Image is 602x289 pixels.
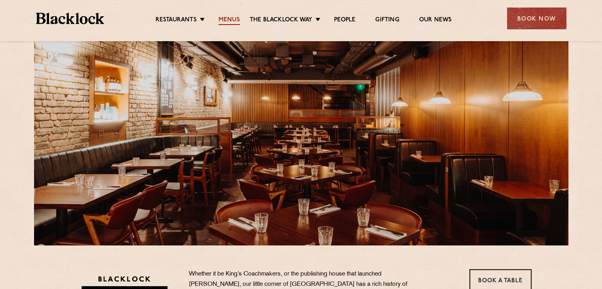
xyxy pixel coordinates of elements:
a: Our News [419,16,452,25]
a: Menus [218,16,240,25]
div: Book Now [507,8,566,29]
a: Restaurants [156,16,197,25]
a: People [334,16,355,25]
img: BL_Textured_Logo-footer-cropped.svg [36,13,104,24]
a: The Blacklock Way [250,16,312,25]
a: Gifting [375,16,399,25]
